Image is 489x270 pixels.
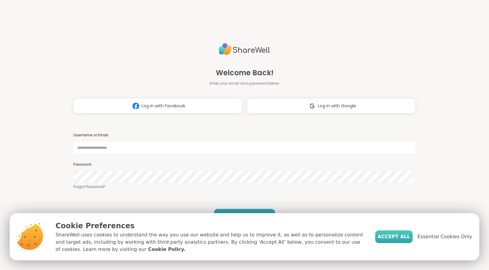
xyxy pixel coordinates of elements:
[73,184,416,190] a: Forgot Password?
[378,233,410,240] span: Accept All
[318,103,356,109] span: Log in with Google
[216,67,273,78] span: Welcome Back!
[247,98,416,113] button: Log in with Google
[73,133,416,138] h3: Username or Email
[148,246,185,253] a: Cookie Policy.
[130,100,142,112] img: ShareWell Logomark
[142,103,185,109] span: Log in with Facebook
[238,213,251,218] span: LOG IN
[375,230,413,243] button: Accept All
[73,162,416,167] h3: Password
[214,209,275,222] button: LOG IN
[56,231,366,253] p: ShareWell uses cookies to understand the way you use our website and help us to improve it, as we...
[306,100,318,112] img: ShareWell Logomark
[219,41,270,58] img: ShareWell Logo
[73,98,242,113] button: Log in with Facebook
[56,220,366,231] p: Cookie Preferences
[210,81,279,86] span: Enter your email and password below
[417,233,472,240] span: Essential Cookies Only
